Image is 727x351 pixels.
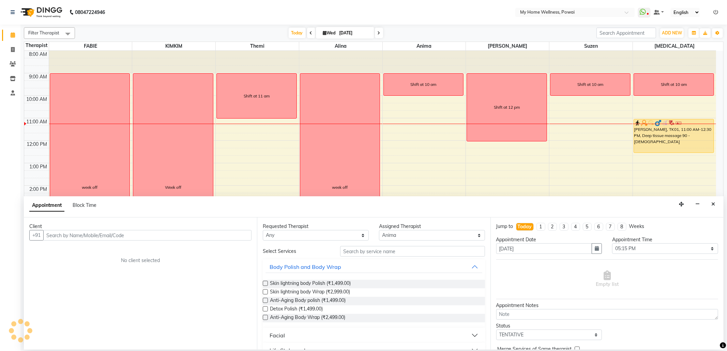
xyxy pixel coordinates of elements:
[29,223,252,230] div: Client
[28,163,49,170] div: 1:00 PM
[634,119,714,153] div: [PERSON_NAME], TK01, 11:00 AM-12:30 PM, Deep tissue massage 90 - [DEMOGRAPHIC_DATA]
[24,42,49,49] div: Therapist
[549,42,633,50] span: Suzen
[536,223,545,231] li: 1
[606,223,615,231] li: 7
[270,263,341,271] div: Body Polish and Body Wrap
[662,30,682,35] span: ADD NEW
[289,28,306,38] span: Today
[496,302,718,309] div: Appointment Notes
[633,42,716,50] span: [MEDICAL_DATA]
[270,297,346,305] span: Anti-Aging Body polish (₹1,499.00)
[263,223,369,230] div: Requested Therapist
[660,28,684,38] button: ADD NEW
[25,118,49,125] div: 11:00 AM
[594,223,603,231] li: 6
[266,261,482,273] button: Body Polish and Body Wrap
[29,230,44,241] button: +91
[379,223,485,230] div: Assigned Therapist
[266,329,482,341] button: Facial
[165,184,181,190] div: Week off
[28,186,49,193] div: 2:00 PM
[299,42,382,50] span: Alina
[73,202,96,208] span: Block Time
[270,331,285,339] div: Facial
[494,104,520,110] div: Shift at 12 pm
[583,223,592,231] li: 5
[49,42,132,50] span: FABIE
[270,314,345,322] span: Anti-Aging Body Wrap (₹2,499.00)
[75,3,105,22] b: 08047224946
[496,223,513,230] div: Jump to
[410,81,436,88] div: Shift at 10 am
[43,230,252,241] input: Search by Name/Mobile/Email/Code
[28,51,49,58] div: 8:00 AM
[577,81,603,88] div: Shift at 10 am
[82,184,97,190] div: week off
[518,223,532,230] div: Today
[618,223,626,231] li: 8
[26,141,49,148] div: 12:00 PM
[596,271,619,288] span: Empty list
[258,248,335,255] div: Select Services
[17,3,64,22] img: logo
[321,30,337,35] span: Wed
[496,322,602,330] div: Status
[46,257,235,264] div: No client selected
[28,30,59,35] span: Filter Therapist
[340,246,485,257] input: Search by service name
[216,42,299,50] span: Themi
[629,223,645,230] div: Weeks
[708,199,718,210] button: Close
[496,236,602,243] div: Appointment Date
[28,73,49,80] div: 9:00 AM
[571,223,580,231] li: 4
[496,243,592,254] input: yyyy-mm-dd
[612,236,718,243] div: Appointment Time
[560,223,569,231] li: 3
[661,81,687,88] div: Shift at 10 am
[270,288,350,297] span: Skin lightning body Wrap (₹2,999.00)
[29,199,64,212] span: Appointment
[383,42,466,50] span: Anima
[270,305,323,314] span: Detox Polish (₹1,499.00)
[596,28,656,38] input: Search Appointment
[270,280,351,288] span: Skin lightning body Polish (₹1,499.00)
[244,93,270,99] div: Shift at 11 am
[548,223,557,231] li: 2
[466,42,549,50] span: [PERSON_NAME]
[337,28,372,38] input: 2025-09-03
[132,42,215,50] span: KIMKIM
[332,184,348,190] div: week off
[25,96,49,103] div: 10:00 AM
